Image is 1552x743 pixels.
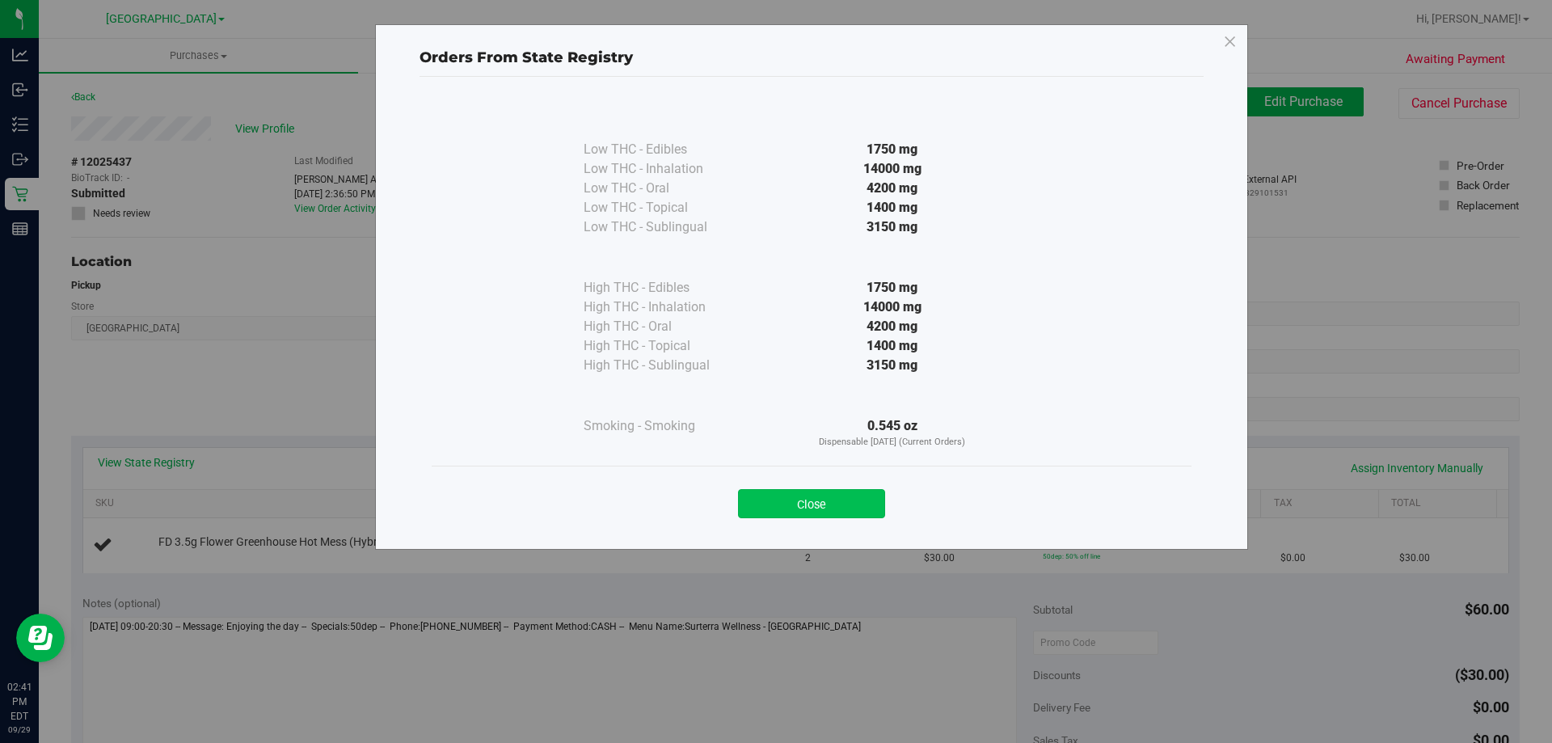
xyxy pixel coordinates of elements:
div: 1400 mg [745,198,1040,217]
div: 14000 mg [745,159,1040,179]
button: Close [738,489,885,518]
div: High THC - Sublingual [584,356,745,375]
div: Low THC - Sublingual [584,217,745,237]
div: 1750 mg [745,278,1040,298]
div: High THC - Topical [584,336,745,356]
div: 14000 mg [745,298,1040,317]
div: Low THC - Oral [584,179,745,198]
div: 3150 mg [745,217,1040,237]
div: Smoking - Smoking [584,416,745,436]
div: 4200 mg [745,317,1040,336]
span: Orders From State Registry [420,49,633,66]
p: Dispensable [DATE] (Current Orders) [745,436,1040,450]
div: Low THC - Inhalation [584,159,745,179]
div: 3150 mg [745,356,1040,375]
iframe: Resource center [16,614,65,662]
div: 1750 mg [745,140,1040,159]
div: High THC - Oral [584,317,745,336]
div: High THC - Inhalation [584,298,745,317]
div: 0.545 oz [745,416,1040,450]
div: 1400 mg [745,336,1040,356]
div: Low THC - Topical [584,198,745,217]
div: High THC - Edibles [584,278,745,298]
div: Low THC - Edibles [584,140,745,159]
div: 4200 mg [745,179,1040,198]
